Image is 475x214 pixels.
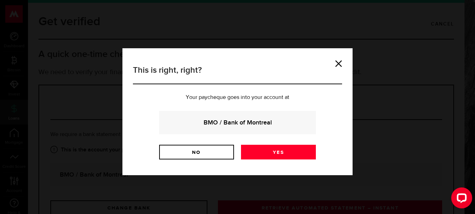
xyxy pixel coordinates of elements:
[446,185,475,214] iframe: LiveChat chat widget
[133,95,342,100] p: Your paycheque goes into your account at
[169,118,306,127] strong: BMO / Bank of Montreal
[133,64,342,84] h3: This is right, right?
[159,145,234,159] a: No
[241,145,316,159] a: Yes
